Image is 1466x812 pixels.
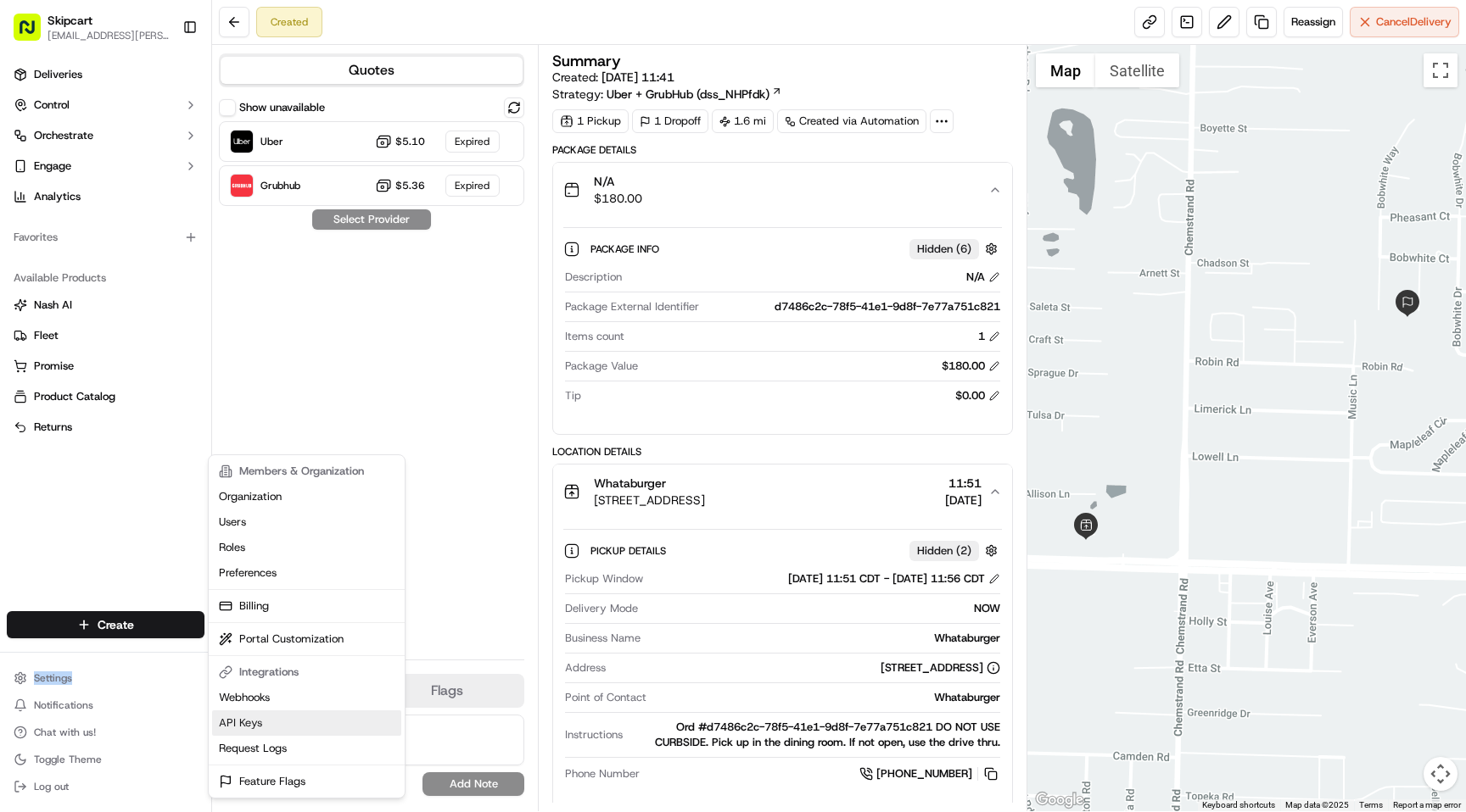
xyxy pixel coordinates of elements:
[17,247,31,261] div: 📗
[58,162,278,179] div: Start new chat
[212,710,401,736] a: API Keys
[17,68,309,95] p: Welcome 👋
[17,162,48,192] img: 1736555255976-a54dd68f-1ca7-489b-9aae-adbdc363a1c4
[137,239,279,270] a: 💻API Documentation
[120,286,205,300] a: Powered byPylon
[34,246,130,263] span: Knowledge Base
[212,509,401,535] a: Users
[58,179,215,192] div: We're available if you need us!
[212,685,401,710] a: Webhooks
[212,535,401,560] a: Roles
[44,109,305,127] input: Got a question? Start typing here...
[212,560,401,586] a: Preferences
[212,659,401,685] div: Integrations
[212,593,401,619] a: Billing
[17,17,51,51] img: Nash
[212,769,401,794] a: Feature Flags
[212,459,401,484] div: Members & Organization
[288,167,309,187] button: Start new chat
[212,736,401,761] a: Request Logs
[169,287,205,300] span: Pylon
[143,247,157,261] div: 💻
[212,484,401,509] a: Organization
[160,246,272,263] span: API Documentation
[10,239,137,270] a: 📗Knowledge Base
[212,626,401,652] a: Portal Customization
